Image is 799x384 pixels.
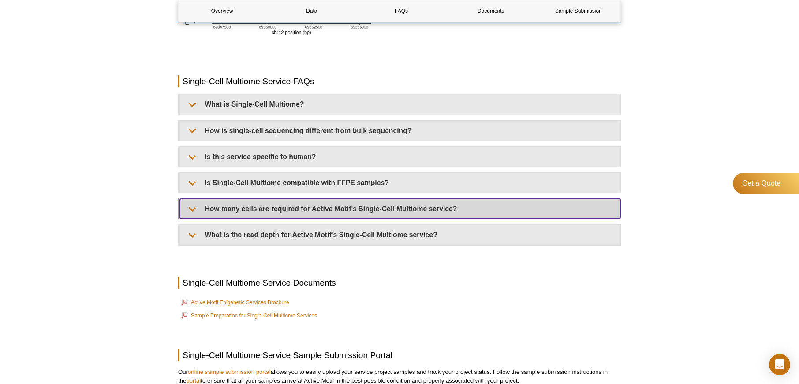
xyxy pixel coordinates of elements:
[180,225,620,245] summary: What is the read depth for Active Motif's Single-Cell Multiome service?​
[179,0,265,22] a: Overview
[186,377,201,384] a: portal
[180,121,620,141] summary: How is single-cell sequencing different from bulk sequencing?
[733,173,799,194] a: Get a Quote
[180,199,620,219] summary: How many cells are required for Active Motif's Single-Cell Multiome service?​
[268,0,355,22] a: Data
[180,173,620,193] summary: Is Single-Cell Multiome compatible with FFPE samples?​
[769,354,790,375] div: Open Intercom Messenger
[178,75,621,87] h2: Single-Cell Multiome Service FAQs​
[448,0,534,22] a: Documents
[181,310,317,321] a: Sample Preparation for Single-Cell Multiome Services
[537,0,620,22] a: Sample Submission
[188,369,271,375] a: online sample submission portal
[180,94,620,114] summary: What is Single-Cell Multiome?
[181,297,289,308] a: Active Motif Epigenetic Services Brochure
[180,147,620,167] summary: Is this service specific to human?
[178,277,621,289] h2: Single-Cell Multiome Service Documents
[358,0,444,22] a: FAQs
[178,349,621,361] h2: Single-Cell Multiome Service Sample Submission Portal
